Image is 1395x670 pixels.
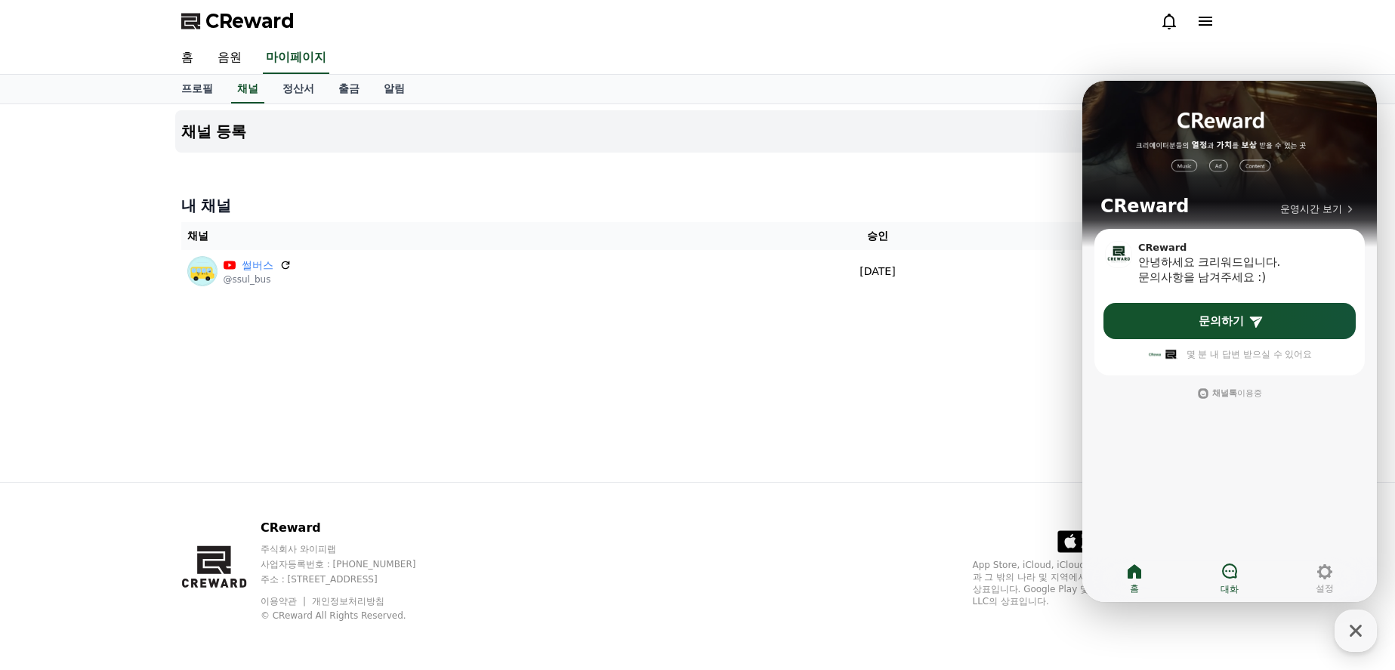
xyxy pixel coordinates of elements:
[261,610,445,622] p: © CReward All Rights Reserved.
[973,559,1214,607] p: App Store, iCloud, iCloud Drive 및 iTunes Store는 미국과 그 밖의 나라 및 지역에서 등록된 Apple Inc.의 서비스 상표입니다. Goo...
[326,75,372,103] a: 출금
[231,75,264,103] a: 채널
[261,596,308,607] a: 이용약관
[996,222,1214,250] th: 상태
[205,9,295,33] span: CReward
[263,42,329,74] a: 마이페이지
[261,558,445,570] p: 사업자등록번호 : [PHONE_NUMBER]
[765,264,991,279] p: [DATE]
[261,573,445,585] p: 주소 : [STREET_ADDRESS]
[1082,81,1377,602] iframe: Channel chat
[242,258,273,273] a: 썰버스
[261,543,445,555] p: 주식회사 와이피랩
[175,110,1221,153] button: 채널 등록
[181,222,759,250] th: 채널
[181,9,295,33] a: CReward
[261,519,445,537] p: CReward
[169,75,225,103] a: 프로필
[372,75,417,103] a: 알림
[224,273,292,286] p: @ssul_bus
[270,75,326,103] a: 정산서
[169,42,205,74] a: 홈
[181,123,247,140] h4: 채널 등록
[187,256,218,286] img: 썰버스
[759,222,997,250] th: 승인
[312,596,384,607] a: 개인정보처리방침
[205,42,254,74] a: 음원
[181,195,1214,216] h4: 내 채널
